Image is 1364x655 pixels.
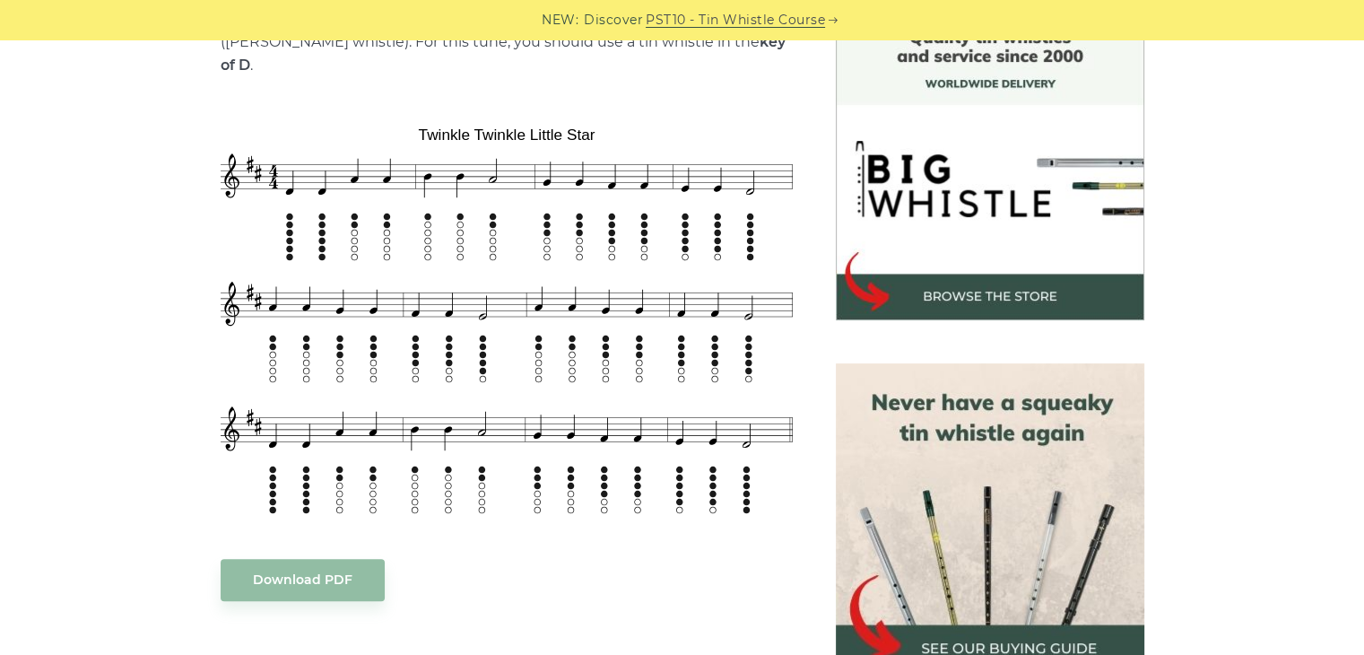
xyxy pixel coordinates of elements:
[836,12,1144,320] img: BigWhistle Tin Whistle Store
[221,7,793,77] p: Sheet music notes and tab to play on a tin whistle ([PERSON_NAME] whistle). For this tune, you sh...
[542,10,578,31] span: NEW:
[646,10,825,31] a: PST10 - Tin Whistle Course
[584,10,643,31] span: Discover
[221,559,385,601] a: Download PDF
[221,114,793,522] img: Twinkle Twinkle Little Star Tin Whistle Tab & Sheet Music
